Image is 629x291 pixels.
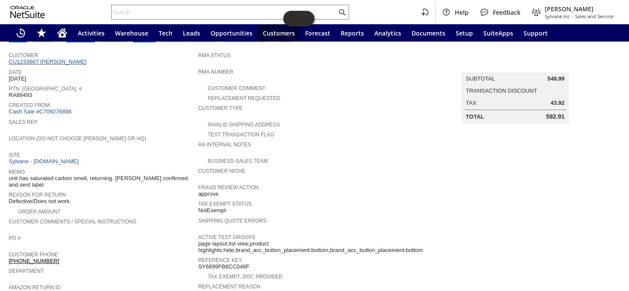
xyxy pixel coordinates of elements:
span: 548.99 [547,75,565,82]
a: Replacement reason [198,284,260,290]
a: Sales Rep [9,119,38,125]
span: [PERSON_NAME] [545,5,613,13]
a: Replacement Requested [208,95,280,101]
a: Tech [153,24,178,42]
a: Site [9,152,20,158]
a: Support [518,24,553,42]
a: Cash Sale #C709276898 [9,108,71,115]
span: Customers [263,29,295,37]
a: Warehouse [110,24,153,42]
a: Recent Records [10,24,31,42]
a: RA Internal Notes [198,142,251,148]
a: CU1233667 [PERSON_NAME] [9,58,89,65]
a: Documents [406,24,450,42]
svg: logo [10,6,45,18]
a: Analytics [369,24,406,42]
a: Customer [9,52,38,58]
a: Customer Comments / Special Instructions [9,219,136,225]
span: Setup [456,29,473,37]
svg: Shortcuts [36,28,47,38]
div: Shortcuts [31,24,52,42]
a: Order Amount [18,209,61,215]
a: Amazon Return ID [9,285,61,291]
a: Reference Key [198,257,242,263]
a: Date [9,69,22,75]
span: Help [455,8,469,16]
span: Support [524,29,548,37]
a: Forecast [300,24,335,42]
a: Opportunities [205,24,258,42]
a: Activities [73,24,110,42]
caption: Summary [461,58,568,72]
span: Forecast [305,29,330,37]
a: Created From [9,102,50,108]
span: Oracle Guided Learning Widget. To move around, please hold and drag [299,11,314,26]
iframe: Click here to launch Oracle Guided Learning Help Panel [283,11,314,26]
a: RMA Status [198,52,230,58]
a: [PHONE_NUMBER] [9,258,59,264]
a: Customer Type [198,105,243,111]
span: Documents [412,29,445,37]
a: Business Sales Team [208,158,268,164]
a: Tax Exempt Status [198,201,252,207]
a: Tax Exempt. Doc Provided [208,274,282,280]
span: Sylvane Inc [545,13,570,19]
span: Defective/Does not work [9,198,70,205]
span: Analytics [374,29,401,37]
span: NotExempt [198,207,226,214]
span: page layout:list view,product highlights:hide,brand_acc_button_placement:bottom,brand_acc_button_... [198,240,423,254]
span: Warehouse [115,29,148,37]
span: RA89493 [9,92,32,99]
span: [DATE] [9,75,26,82]
span: Reports [341,29,364,37]
a: Department [9,268,44,274]
a: RMA Number [198,69,233,75]
span: SuiteApps [483,29,513,37]
a: Customer Phone [9,252,58,258]
span: Activities [78,29,105,37]
a: Tax [466,100,476,106]
a: PO # [9,235,20,241]
a: Customers [258,24,300,42]
a: Leads [178,24,205,42]
svg: Home [57,28,67,38]
span: Opportunities [211,29,252,37]
a: Sylvane - [DOMAIN_NAME] [9,158,81,165]
a: Shipping Quote Errors [198,218,266,224]
span: Feedback [493,8,520,16]
span: - [572,13,573,19]
span: 43.92 [550,100,565,107]
a: Memo [9,169,25,175]
svg: Search [337,7,347,17]
a: Subtotal [466,75,495,82]
a: Reason For Return [9,192,66,198]
svg: Recent Records [16,28,26,38]
span: Leads [183,29,200,37]
span: unit has saturated carbon smell, returning. [PERSON_NAME] confirmed and sent label [9,175,194,188]
a: Customer Niche [198,168,245,174]
a: Total [466,113,484,120]
a: Test Transaction Flag [208,132,274,138]
span: Tech [159,29,172,37]
a: Fraud Review Action [198,184,259,191]
span: 592.91 [546,113,565,120]
a: Invalid Shipping Address [208,122,280,128]
span: Sales and Service [575,13,613,19]
span: approve [198,191,218,197]
a: Active Test Groups [198,234,255,240]
a: Rtn. [GEOGRAPHIC_DATA]. # [9,86,82,92]
span: SY6899FB6CC048F [198,263,249,270]
a: Home [52,24,73,42]
a: Transaction Discount [466,87,537,94]
a: SuiteApps [478,24,518,42]
a: Location (Do Not Choose [PERSON_NAME] or HQ) [9,136,146,142]
a: Reports [335,24,369,42]
a: Customer Comment [208,85,265,91]
input: Search [112,7,337,17]
a: Setup [450,24,478,42]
